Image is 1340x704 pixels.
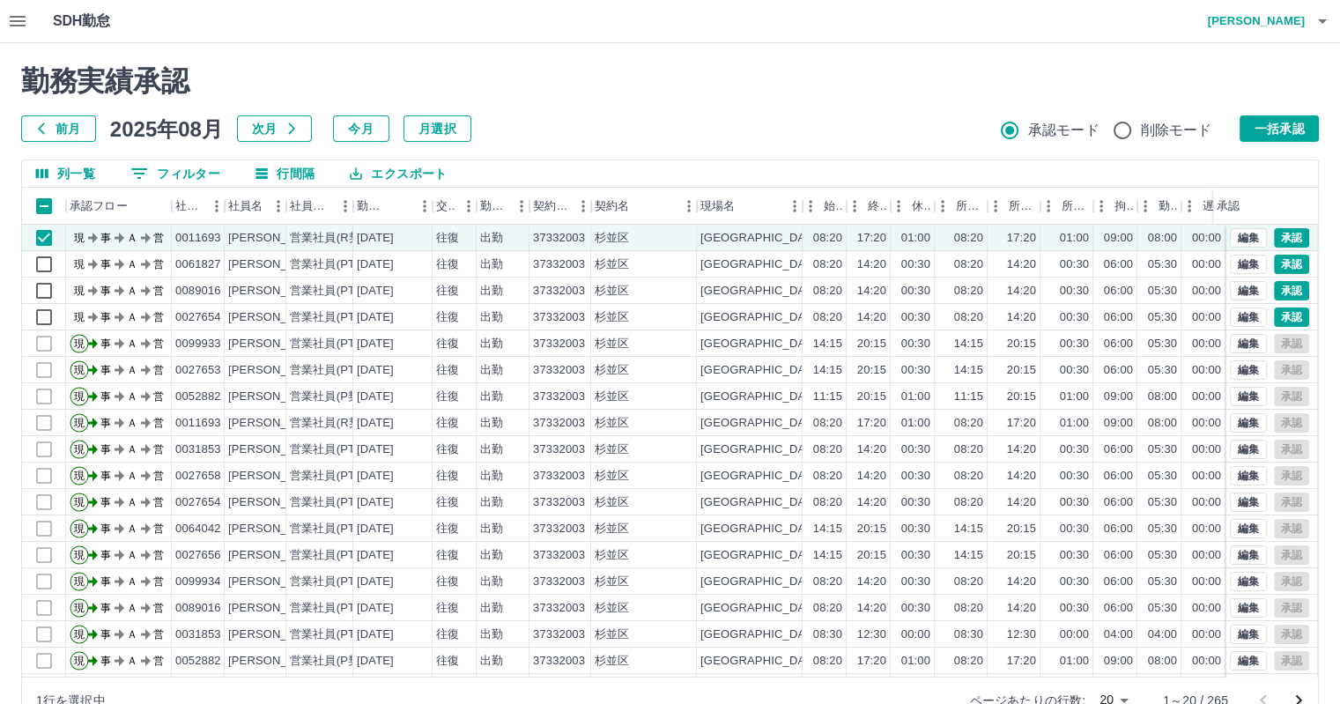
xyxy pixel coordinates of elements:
[175,415,221,432] div: 0011693
[1062,188,1090,225] div: 所定休憩
[1148,309,1177,326] div: 05:30
[153,258,164,270] text: 営
[533,336,585,352] div: 37332003
[1060,256,1089,273] div: 00:30
[857,362,886,379] div: 20:15
[1230,651,1267,671] button: 編集
[100,390,111,403] text: 事
[1148,362,1177,379] div: 05:30
[1148,283,1177,300] div: 05:30
[100,364,111,376] text: 事
[1230,334,1267,353] button: 編集
[153,364,164,376] text: 営
[1060,309,1089,326] div: 00:30
[1007,230,1036,247] div: 17:20
[1009,188,1037,225] div: 所定終業
[153,337,164,350] text: 営
[533,415,585,432] div: 37332003
[436,468,459,485] div: 往復
[436,362,459,379] div: 往復
[290,230,375,247] div: 営業社員(R契約)
[290,389,375,405] div: 営業社員(P契約)
[1192,309,1221,326] div: 00:00
[700,362,950,379] div: [GEOGRAPHIC_DATA]地域区民センター図書室
[127,364,137,376] text: Ａ
[1148,441,1177,458] div: 05:30
[1230,440,1267,459] button: 編集
[1230,255,1267,274] button: 編集
[700,283,950,300] div: [GEOGRAPHIC_DATA]地域区民センター図書室
[901,309,930,326] div: 00:30
[290,336,382,352] div: 営業社員(PT契約)
[954,230,983,247] div: 08:20
[1230,228,1267,248] button: 編集
[1230,519,1267,538] button: 編集
[1104,441,1133,458] div: 06:00
[172,188,225,225] div: 社員番号
[1159,188,1178,225] div: 勤務
[127,417,137,429] text: Ａ
[595,441,629,458] div: 杉並区
[1230,572,1267,591] button: 編集
[100,443,111,456] text: 事
[175,230,221,247] div: 0011693
[954,362,983,379] div: 14:15
[1148,336,1177,352] div: 05:30
[813,468,842,485] div: 08:20
[595,230,629,247] div: 杉並区
[175,309,221,326] div: 0027654
[110,115,223,142] h5: 2025年08月
[824,188,843,225] div: 始業
[1203,188,1222,225] div: 遅刻等
[813,362,842,379] div: 14:15
[954,441,983,458] div: 08:20
[700,256,950,273] div: [GEOGRAPHIC_DATA]地域区民センター図書室
[1104,336,1133,352] div: 06:00
[127,337,137,350] text: Ａ
[228,336,324,352] div: [PERSON_NAME]
[1274,281,1309,300] button: 承認
[74,417,85,429] text: 現
[813,415,842,432] div: 08:20
[813,283,842,300] div: 08:20
[1104,389,1133,405] div: 09:00
[700,336,950,352] div: [GEOGRAPHIC_DATA]地域区民センター図書室
[813,256,842,273] div: 08:20
[241,160,329,187] button: 行間隔
[290,441,382,458] div: 営業社員(PT契約)
[1192,336,1221,352] div: 00:00
[901,362,930,379] div: 00:30
[480,415,503,432] div: 出勤
[935,188,988,225] div: 所定開始
[228,441,324,458] div: [PERSON_NAME]
[676,193,702,219] button: メニュー
[595,362,629,379] div: 杉並区
[290,309,382,326] div: 営業社員(PT契約)
[336,160,461,187] button: エクスポート
[1060,230,1089,247] div: 01:00
[1192,415,1221,432] div: 00:00
[595,336,629,352] div: 杉並区
[387,194,411,219] button: ソート
[333,115,389,142] button: 今月
[357,188,387,225] div: 勤務日
[1192,283,1221,300] div: 00:00
[228,283,324,300] div: [PERSON_NAME]
[1213,188,1305,225] div: 承認
[70,188,128,225] div: 承認フロー
[1274,255,1309,274] button: 承認
[127,232,137,244] text: Ａ
[357,415,394,432] div: [DATE]
[175,283,221,300] div: 0089016
[74,285,85,297] text: 現
[436,230,459,247] div: 往復
[1192,256,1221,273] div: 00:00
[591,188,697,225] div: 契約名
[228,230,324,247] div: [PERSON_NAME]
[956,188,984,225] div: 所定開始
[127,390,137,403] text: Ａ
[857,441,886,458] div: 14:20
[286,188,353,225] div: 社員区分
[175,362,221,379] div: 0027653
[22,160,109,187] button: 列選択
